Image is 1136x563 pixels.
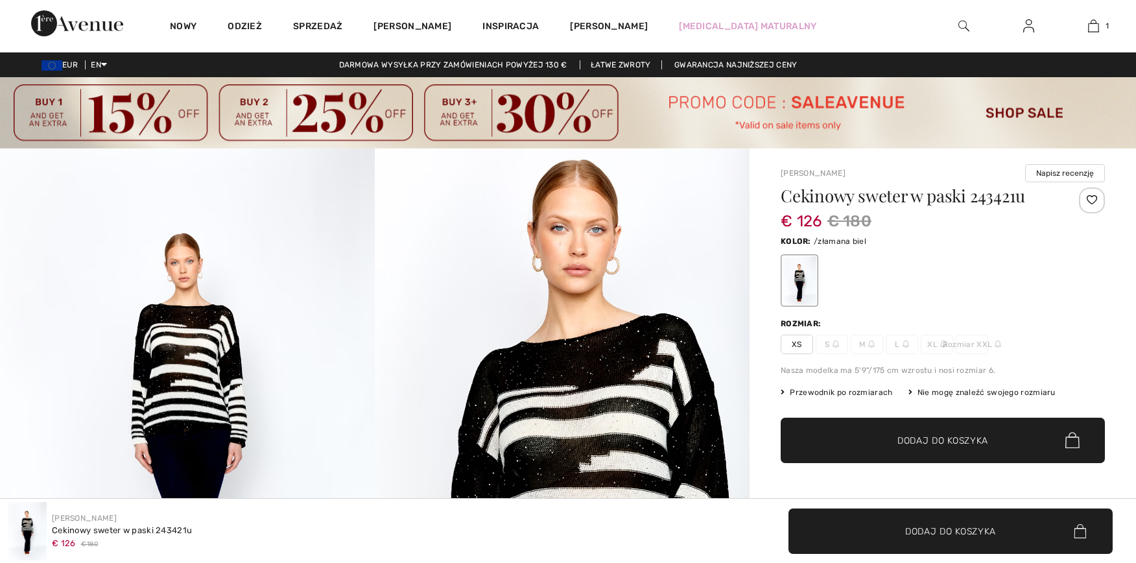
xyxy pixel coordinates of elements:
img: Bag.svg [1065,432,1080,449]
a: Sprzedaż [293,21,342,34]
div: Rozmiar: [781,318,823,329]
a: Darmowa wysyłka przy zamówieniach powyżej 130 € [329,60,578,69]
img: Szukaj w witrynie [958,18,969,34]
font: XL [927,339,938,350]
a: Odzież [228,21,262,34]
button: Dodaj do koszyka [781,418,1105,463]
img: Moje informacje [1023,18,1034,34]
a: Nowy [170,21,196,34]
div: Cekinowy sweter w paski 243421u [52,524,192,537]
span: Inspiracja [482,21,539,34]
img: Aleja 1ère [31,10,123,36]
span: Dodaj do koszyka [905,524,996,538]
a: [PERSON_NAME] [373,21,451,34]
a: [PERSON_NAME] [570,19,648,33]
img: ring-m.svg [868,341,875,347]
a: Gwarancja najniższej ceny [664,60,808,69]
img: ring-m.svg [995,341,1001,347]
span: € 180 [827,210,872,233]
span: € 126 [52,538,76,548]
img: ring-m.svg [903,341,909,347]
button: Napisz recenzję [1025,164,1105,182]
font: Przewodnik po rozmiarach [790,388,892,397]
font: S [825,339,829,350]
a: [PERSON_NAME] [781,169,846,178]
img: Euro [41,60,62,71]
a: Sign In [1013,18,1045,34]
font: Rozmiar XXL [943,339,992,350]
font: L [895,339,899,350]
div: Black/Off White [783,256,816,305]
font: M [859,339,866,350]
span: € 126 [781,199,822,230]
img: ring-m.svg [833,341,839,347]
img: Cekinowy sweter w paski 243421u [8,502,47,560]
font: Nie mogę znaleźć swojego rozmiaru [917,388,1056,397]
span: 1 [1106,20,1109,32]
span: Dodaj do koszyka [897,433,988,447]
a: 1 [1061,18,1125,34]
span: Kolor: [781,237,811,246]
span: € 180 [81,540,99,549]
a: [PERSON_NAME] [52,514,117,523]
div: Nasza modelka ma 5'9"/175 cm wzrostu i nosi rozmiar 6. [781,365,1105,376]
button: Dodaj do koszyka [788,509,1113,554]
a: [MEDICAL_DATA] maturalny [679,19,816,33]
span: XS [781,335,813,354]
a: Łatwe zwroty [580,60,662,69]
font: EN [91,60,101,69]
img: ring-m.svg [940,341,947,347]
span: EUR [41,60,83,69]
img: Bag.svg [1074,524,1086,538]
img: Moja torba [1088,18,1099,34]
h1: Cekinowy sweter w paski 243421u [781,187,1051,204]
span: /złamana biel [814,237,866,246]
